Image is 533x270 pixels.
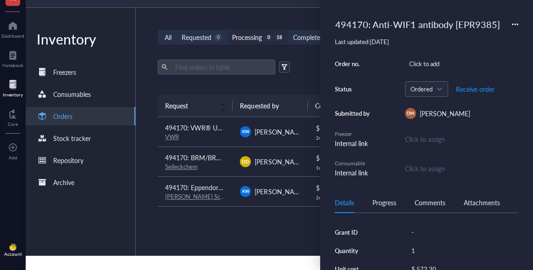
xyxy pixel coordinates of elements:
div: Account [4,251,22,257]
div: Core [8,121,18,127]
div: Repository [53,155,83,165]
div: Status [335,85,372,93]
th: Request [158,95,233,117]
div: 0 [214,34,222,41]
div: Internal link [335,168,372,178]
span: [PERSON_NAME] [420,109,470,118]
div: 2 x $ 128.80 [316,195,348,200]
span: [PERSON_NAME] [255,187,305,196]
a: Repository [26,151,135,169]
div: Freezers [53,67,76,77]
div: 494170: Anti-WIF1 antibody [EPR9385] [331,15,504,34]
div: Last updated: [DATE] [335,38,518,46]
span: 494170: VWR® Universal Pipette Tips (200uL) [165,123,297,132]
div: Grant ID [335,228,382,236]
span: DM [407,110,414,117]
a: [PERSON_NAME] Scientific [165,192,238,201]
div: Progress [372,197,396,208]
div: Quantity [335,247,382,255]
a: Dashboard [1,18,24,39]
a: Stock tracker [26,129,135,147]
th: Requested by [233,95,307,117]
a: Freezers [26,63,135,81]
div: Processing [232,32,262,42]
div: Details [335,197,354,208]
a: Consumables [26,85,135,103]
div: Requested [182,32,211,42]
div: Notebook [2,62,23,68]
input: Find orders in table [172,60,272,74]
span: KW [242,188,249,195]
div: Inventory [26,30,135,48]
div: 1 [407,244,518,257]
button: Receive order [455,82,495,96]
span: [PERSON_NAME] [255,127,305,136]
div: $ 570.00 [316,153,348,163]
div: Complete [293,32,320,42]
a: Archive [26,173,135,191]
div: Consumables [53,89,91,99]
div: 1 x $ 570.00 [316,165,348,170]
div: - [407,226,518,239]
span: Receive order [456,85,494,93]
a: Orders [26,107,135,125]
a: Inventory [3,77,23,97]
span: DD [242,158,249,165]
div: $ 89.44 [316,123,348,133]
span: Request [165,101,214,111]
th: Cost [308,95,355,117]
div: Click to assign [405,163,518,174]
div: Orders [53,111,72,121]
span: KW [242,129,249,135]
div: Internal link [335,138,372,148]
div: Click to add [405,57,518,70]
div: Comments [415,197,445,208]
div: 18 [275,34,283,41]
span: [PERSON_NAME] de la [PERSON_NAME] [255,157,372,166]
img: da48f3c6-a43e-4a2d-aade-5eac0d93827f.jpeg [9,243,17,251]
a: Core [8,107,18,127]
a: Selleckchem [165,162,198,171]
div: segmented control [158,30,338,45]
div: Dashboard [1,33,24,39]
div: Click to assign [405,134,518,144]
a: VWR [165,132,179,141]
div: Add [9,155,17,160]
div: Consumable [335,159,372,168]
span: Ordered [411,85,441,93]
div: 2 x $ 44.72 [316,135,348,141]
div: Stock tracker [53,133,91,143]
div: Attachments [464,197,500,208]
div: 0 [265,34,272,41]
div: $ 257.60 [316,183,348,193]
a: Notebook [2,48,23,68]
div: Freezer [335,130,372,138]
div: All [165,32,172,42]
span: 494170: BRM/BRG1 ATP Inhibitor-1 - 5mg [165,153,287,162]
div: Inventory [3,92,23,97]
div: Submitted by [335,109,372,118]
div: Order no. [335,60,372,68]
div: Archive [53,177,74,187]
